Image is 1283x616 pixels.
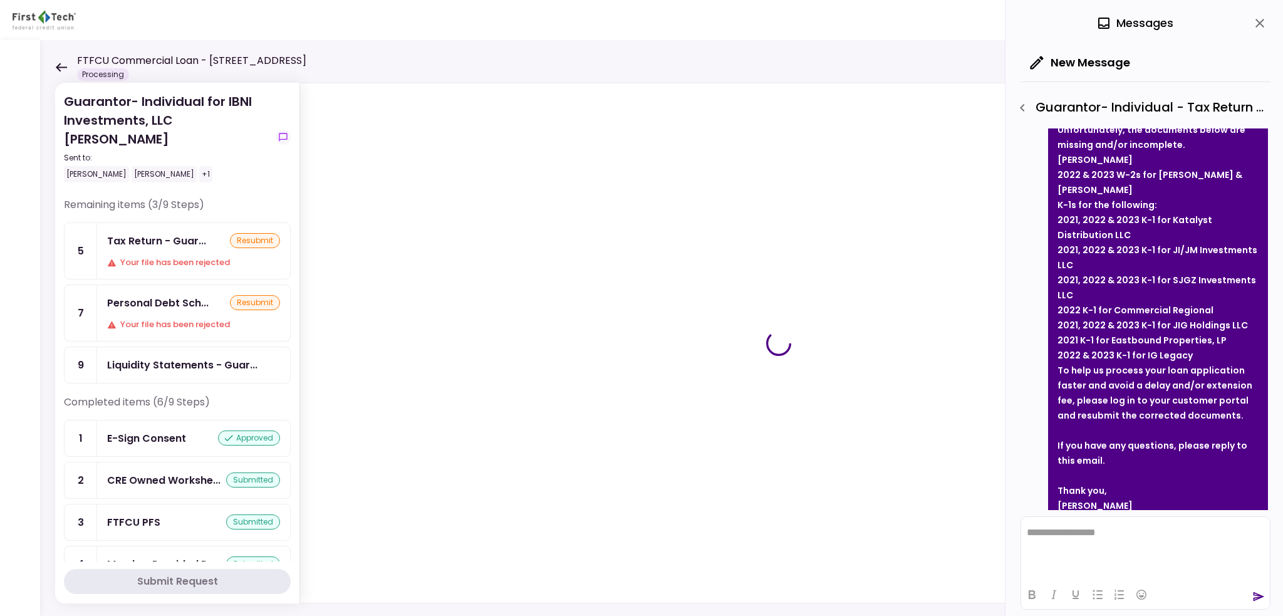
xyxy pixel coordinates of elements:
div: If you have any questions, please reply to this email. [1057,438,1259,468]
a: 9Liquidity Statements - Guarantor [64,347,291,384]
img: Partner icon [13,11,76,29]
a: 7Personal Debt ScheduleresubmitYour file has been rejected [64,285,291,342]
div: 1 [65,420,97,456]
div: submitted [226,556,280,572]
div: 3 [65,504,97,540]
div: +1 [199,166,212,182]
div: resubmit [230,295,280,310]
button: Submit Request [64,569,291,594]
div: Personal Debt Schedule [107,295,209,311]
div: Remaining items (3/9 Steps) [64,197,291,222]
div: Tax Return - Guarantor [107,233,206,249]
button: New Message [1021,46,1140,79]
a: 1E-Sign Consentapproved [64,420,291,457]
button: Bold [1021,586,1042,603]
div: 9 [65,347,97,383]
div: Submit Request [137,574,218,589]
div: Member Provided PFS [107,556,215,572]
iframe: Rich Text Area [1021,517,1270,580]
a: 5Tax Return - GuarantorresubmitYour file has been rejected [64,222,291,279]
div: E-Sign Consent [107,431,186,446]
div: [PERSON_NAME] [64,166,129,182]
div: [PERSON_NAME] [1057,498,1259,513]
strong: 2021 K-1 for Eastbound Properties, LP [1057,334,1227,347]
div: Thank you, [1057,483,1259,498]
div: Sent to: [64,152,271,164]
div: approved [218,431,280,446]
a: 4Member Provided PFSsubmitted [64,546,291,583]
strong: 2022 K-1 for Commercial Regional [1057,304,1213,316]
h1: FTFCU Commercial Loan - [STREET_ADDRESS] [77,53,306,68]
div: Messages [1096,14,1173,33]
div: submitted [226,514,280,530]
div: Guarantor- Individual - Tax Return - Guarantor [1012,97,1270,118]
strong: 2021, 2022 & 2023 K-1 for JIG Holdings LLC [1057,319,1248,331]
strong: [PERSON_NAME] [1057,154,1133,166]
button: Emojis [1131,586,1152,603]
button: Underline [1065,586,1086,603]
a: 2CRE Owned Worksheetsubmitted [64,462,291,499]
button: Numbered list [1109,586,1130,603]
div: 5 [65,223,97,279]
div: resubmit [230,233,280,248]
strong: Unfortunately, the documents below are missing and/or incomplete. [1057,123,1245,151]
strong: 2021, 2022 & 2023 K-1 for JI/JM Investments LLC [1057,244,1257,271]
div: [PERSON_NAME] [132,166,197,182]
div: Your file has been rejected [107,256,280,269]
div: Liquidity Statements - Guarantor [107,357,257,373]
div: CRE Owned Worksheet [107,472,221,488]
div: 4 [65,546,97,582]
button: send [1252,590,1265,603]
div: To help us process your loan application faster and avoid a delay and/or extension fee, please lo... [1057,363,1259,423]
div: Processing [77,68,129,81]
button: Bullet list [1087,586,1108,603]
strong: 2021, 2022 & 2023 K-1 for Katalyst Distribution LLC [1057,214,1212,241]
button: show-messages [276,130,291,145]
div: 7 [65,285,97,341]
strong: 2022 & 2023 W-2s for [PERSON_NAME] & [PERSON_NAME] [1057,169,1242,196]
div: Guarantor- Individual for IBNI Investments, LLC [PERSON_NAME] [64,92,271,182]
div: 2 [65,462,97,498]
strong: K-1s for the following: [1057,199,1157,211]
button: Italic [1043,586,1064,603]
strong: 2021, 2022 & 2023 K-1 for SJGZ Investments LLC [1057,274,1256,301]
a: 3FTFCU PFSsubmitted [64,504,291,541]
strong: 2022 & 2023 K-1 for IG Legacy [1057,349,1193,362]
div: submitted [226,472,280,488]
div: Completed items (6/9 Steps) [64,395,291,420]
div: Your file has been rejected [107,318,280,331]
button: close [1249,13,1270,34]
div: FTFCU PFS [107,514,160,530]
